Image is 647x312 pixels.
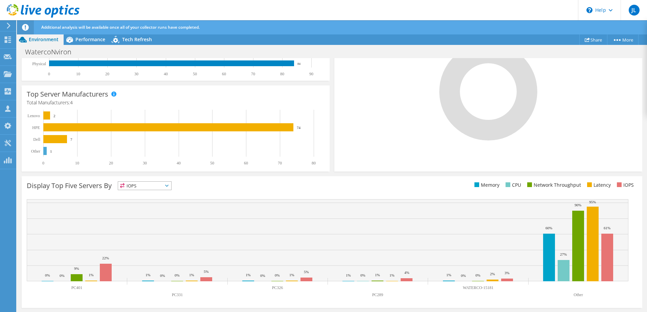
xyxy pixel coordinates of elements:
[297,126,301,130] text: 74
[31,149,40,154] text: Other
[41,24,200,30] span: Additional analysis will be available once all of your collector runs have completed.
[175,273,180,277] text: 0%
[210,161,214,165] text: 50
[48,72,50,76] text: 0
[50,149,52,153] text: 1
[360,273,365,277] text: 0%
[70,99,73,106] span: 4
[222,72,226,76] text: 60
[32,61,46,66] text: Physical
[204,269,209,274] text: 5%
[280,72,284,76] text: 80
[189,273,194,277] text: 1%
[446,273,451,277] text: 1%
[304,270,309,274] text: 5%
[164,72,168,76] text: 40
[60,274,65,278] text: 0%
[118,182,171,190] span: IOPS
[32,125,40,130] text: HPE
[629,5,640,16] span: JL
[71,285,83,290] text: PC401
[272,285,283,290] text: PC326
[289,273,294,277] text: 1%
[346,273,351,277] text: 1%
[70,137,72,141] text: 7
[193,72,197,76] text: 50
[615,181,634,189] li: IOPS
[45,273,50,277] text: 0%
[260,274,265,278] text: 0%
[389,273,395,277] text: 1%
[297,62,301,66] text: 84
[545,226,552,230] text: 60%
[33,137,40,142] text: Dell
[575,203,581,207] text: 90%
[312,161,316,165] text: 80
[22,48,82,56] h1: WatercoNviron
[146,273,151,277] text: 1%
[473,181,499,189] li: Memory
[607,34,639,45] a: More
[177,161,181,165] text: 40
[505,271,510,275] text: 3%
[27,90,108,98] h3: Top Server Manufacturers
[27,113,40,118] text: Lenovo
[75,161,79,165] text: 10
[109,161,113,165] text: 20
[74,266,79,270] text: 9%
[29,36,59,43] span: Environment
[122,36,152,43] span: Tech Refresh
[246,273,251,277] text: 1%
[42,161,44,165] text: 0
[27,99,325,106] h4: Total Manufacturers:
[172,292,183,297] text: PC331
[76,72,80,76] text: 10
[585,181,611,189] li: Latency
[143,161,147,165] text: 30
[463,285,494,290] text: WATERCO-15181
[574,292,583,297] text: Other
[475,273,481,277] text: 0%
[372,292,383,297] text: PC289
[309,72,313,76] text: 90
[604,226,610,230] text: 61%
[490,272,495,276] text: 2%
[560,252,567,256] text: 27%
[160,274,165,278] text: 0%
[75,36,105,43] span: Performance
[526,181,581,189] li: Network Throughput
[589,200,596,204] text: 95%
[461,274,466,278] text: 0%
[504,181,521,189] li: CPU
[251,72,255,76] text: 70
[244,161,248,165] text: 60
[586,7,593,13] svg: \n
[102,256,109,260] text: 22%
[404,270,409,275] text: 4%
[275,273,280,277] text: 0%
[134,72,138,76] text: 30
[375,273,380,277] text: 1%
[105,72,109,76] text: 20
[579,34,607,45] a: Share
[53,114,55,118] text: 2
[278,161,282,165] text: 70
[89,273,94,277] text: 1%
